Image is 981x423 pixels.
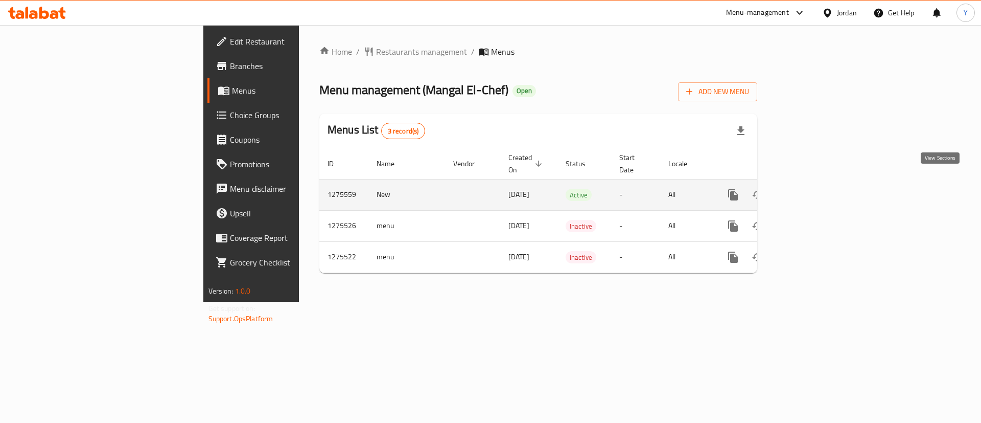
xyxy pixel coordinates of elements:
span: Y [964,7,968,18]
a: Branches [207,54,367,78]
span: Start Date [619,151,648,176]
span: Name [377,158,408,170]
a: Support.OpsPlatform [208,312,273,325]
button: more [721,245,745,270]
a: Edit Restaurant [207,29,367,54]
span: 1.0.0 [235,284,251,298]
span: Status [566,158,599,170]
span: Get support on: [208,302,255,315]
span: Menus [232,84,359,97]
table: enhanced table [319,148,827,273]
span: Active [566,189,592,201]
div: Export file [729,119,753,143]
span: Coupons [230,133,359,146]
span: Grocery Checklist [230,256,359,269]
td: New [368,179,445,210]
span: Inactive [566,252,596,263]
a: Coupons [207,127,367,152]
a: Menus [207,78,367,103]
button: Add New Menu [678,82,757,101]
span: Branches [230,60,359,72]
a: Menu disclaimer [207,176,367,201]
span: Menus [491,46,515,58]
td: All [660,179,713,210]
div: Menu-management [726,7,789,19]
button: Change Status [745,245,770,270]
div: Jordan [837,7,857,18]
span: Promotions [230,158,359,170]
span: Choice Groups [230,109,359,121]
a: Coverage Report [207,226,367,250]
span: Menu management ( Mangal El-Chef ) [319,78,508,101]
span: Vendor [453,158,488,170]
td: - [611,241,660,273]
a: Grocery Checklist [207,250,367,275]
span: [DATE] [508,219,529,232]
span: ID [328,158,347,170]
span: Coverage Report [230,232,359,244]
span: Restaurants management [376,46,467,58]
button: Change Status [745,183,770,207]
td: - [611,179,660,210]
span: Open [512,86,536,95]
button: more [721,183,745,207]
span: 3 record(s) [382,126,425,136]
span: Edit Restaurant [230,35,359,48]
a: Upsell [207,201,367,226]
nav: breadcrumb [319,46,757,58]
td: - [611,210,660,241]
span: Menu disclaimer [230,183,359,195]
td: menu [368,210,445,241]
th: Actions [713,148,827,180]
span: Locale [668,158,700,170]
span: [DATE] [508,188,529,201]
span: Upsell [230,207,359,219]
span: Inactive [566,220,596,232]
div: Total records count [381,123,426,139]
span: Version: [208,284,233,298]
a: Restaurants management [364,46,467,58]
span: Created On [508,151,545,176]
td: menu [368,241,445,273]
span: [DATE] [508,250,529,263]
h2: Menus List [328,122,425,139]
div: Open [512,85,536,97]
a: Choice Groups [207,103,367,127]
td: All [660,241,713,273]
a: Promotions [207,152,367,176]
td: All [660,210,713,241]
button: more [721,214,745,238]
span: Add New Menu [686,85,749,98]
li: / [471,46,475,58]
